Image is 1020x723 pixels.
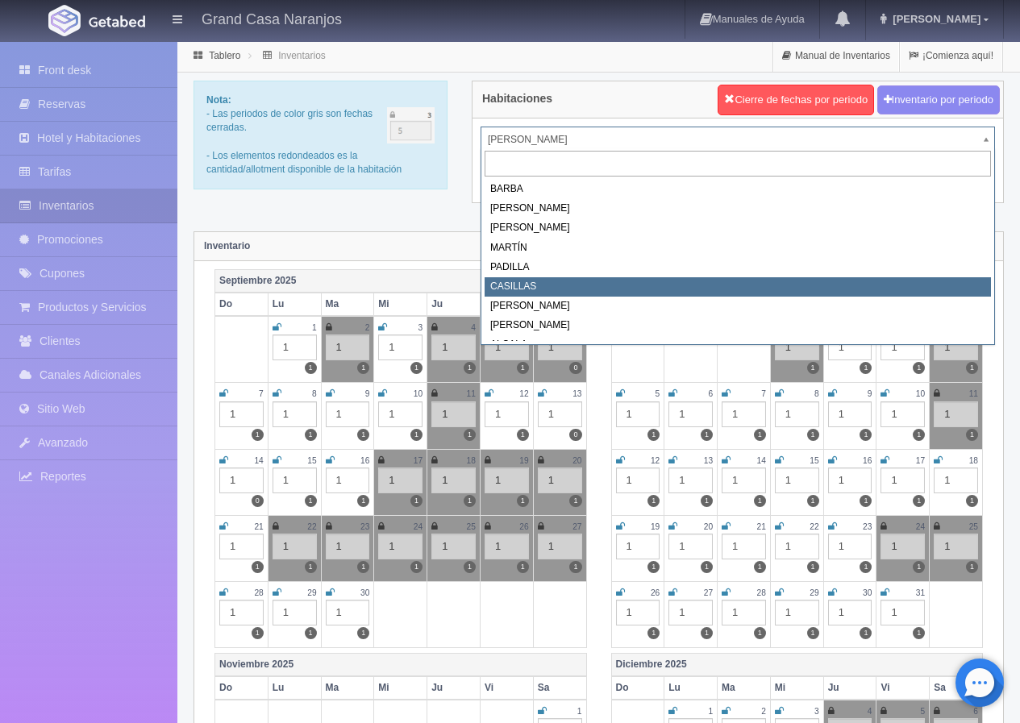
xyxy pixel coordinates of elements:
[485,199,991,218] div: [PERSON_NAME]
[485,297,991,316] div: [PERSON_NAME]
[485,277,991,297] div: CASILLAS
[485,239,991,258] div: MARTÍN
[485,316,991,335] div: [PERSON_NAME]
[485,180,991,199] div: BARBA
[485,335,991,355] div: ALCALA
[485,218,991,238] div: [PERSON_NAME]
[485,258,991,277] div: PADILLA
